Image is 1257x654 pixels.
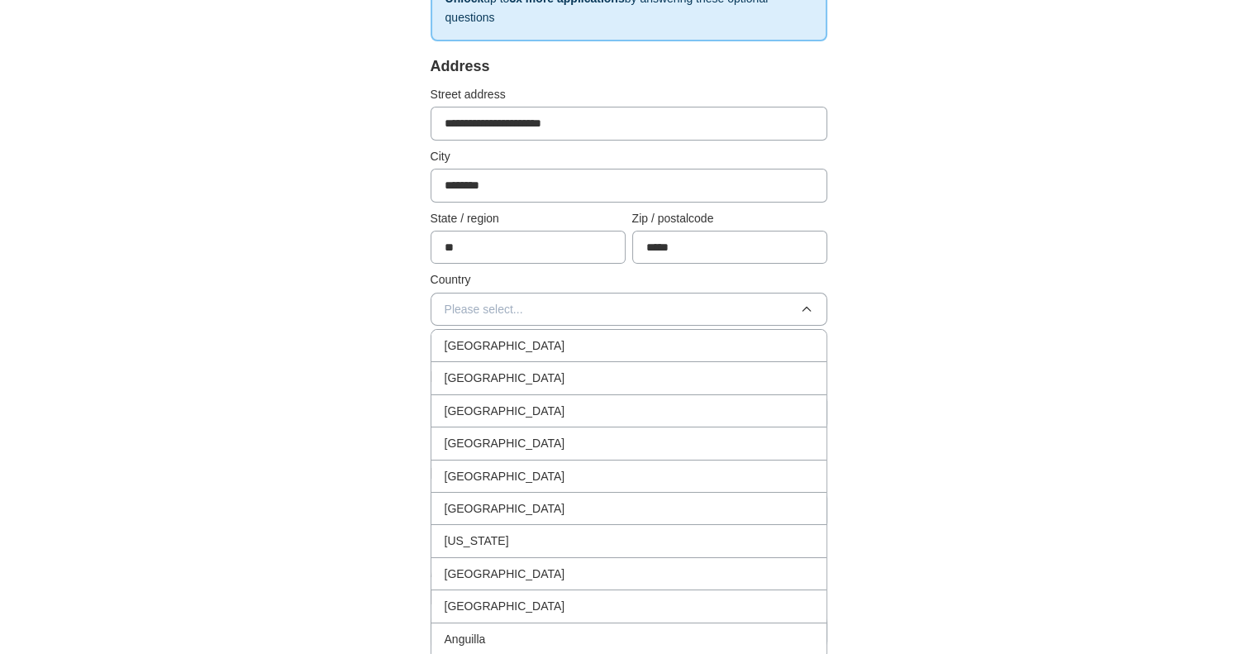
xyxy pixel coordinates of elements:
[445,532,509,550] span: [US_STATE]
[445,434,565,452] span: [GEOGRAPHIC_DATA]
[431,85,827,103] label: Street address
[445,597,565,615] span: [GEOGRAPHIC_DATA]
[445,565,565,583] span: [GEOGRAPHIC_DATA]
[431,293,827,326] button: Please select...
[431,209,626,227] label: State / region
[445,499,565,518] span: [GEOGRAPHIC_DATA]
[445,402,565,420] span: [GEOGRAPHIC_DATA]
[445,467,565,485] span: [GEOGRAPHIC_DATA]
[431,147,827,165] label: City
[632,209,827,227] label: Zip / postalcode
[445,300,523,318] span: Please select...
[445,630,486,648] span: Anguilla
[431,270,827,289] label: Country
[445,369,565,387] span: [GEOGRAPHIC_DATA]
[431,55,827,79] div: Address
[445,337,565,355] span: [GEOGRAPHIC_DATA]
